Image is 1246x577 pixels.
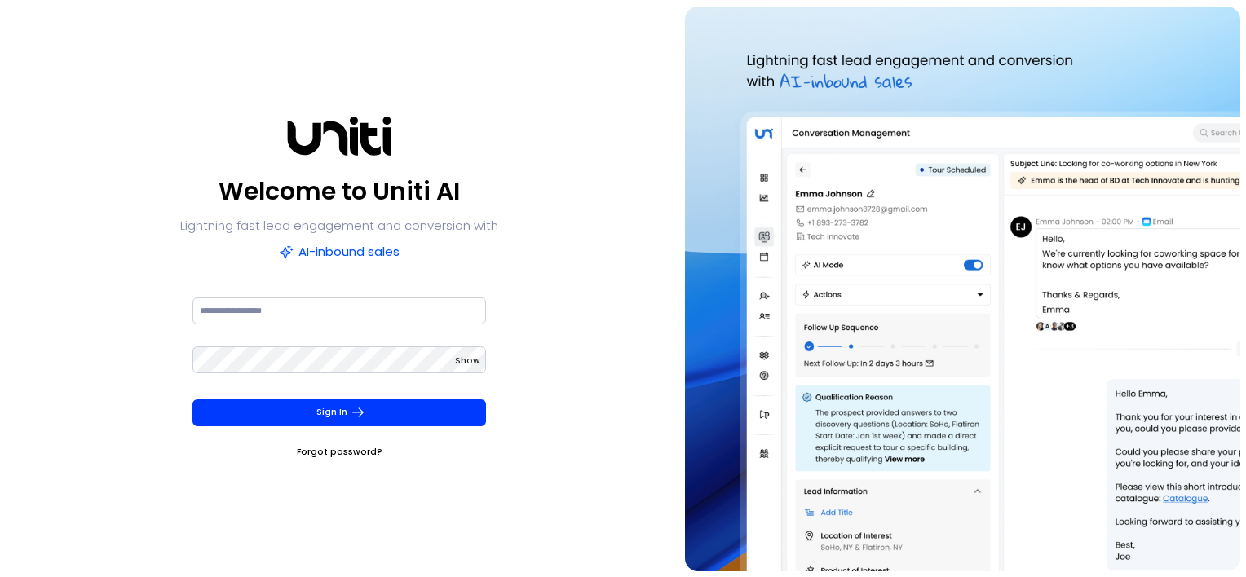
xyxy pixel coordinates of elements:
[219,172,460,211] p: Welcome to Uniti AI
[685,7,1240,571] img: auth-hero.png
[455,355,480,367] span: Show
[455,353,480,369] button: Show
[192,399,486,426] button: Sign In
[279,240,400,263] p: AI-inbound sales
[297,444,382,460] a: Forgot password?
[180,214,498,237] p: Lightning fast lead engagement and conversion with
